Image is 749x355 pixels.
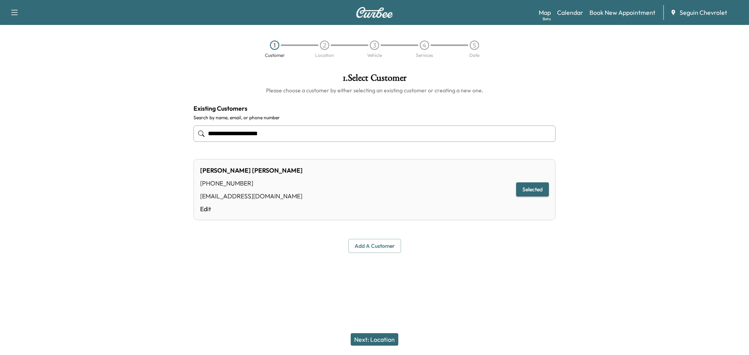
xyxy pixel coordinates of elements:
div: 4 [420,41,429,50]
span: Seguin Chevrolet [680,8,727,17]
button: Selected [516,182,549,197]
h1: 1 . Select Customer [193,73,556,87]
a: Calendar [557,8,583,17]
div: [EMAIL_ADDRESS][DOMAIN_NAME] [200,191,303,201]
button: Next: Location [351,333,398,346]
div: 2 [320,41,329,50]
div: 1 [270,41,279,50]
a: Edit [200,204,303,214]
div: Services [416,53,433,58]
img: Curbee Logo [356,7,393,18]
h6: Please choose a customer by either selecting an existing customer or creating a new one. [193,87,556,94]
div: [PERSON_NAME] [PERSON_NAME] [200,166,303,175]
div: 3 [370,41,379,50]
h4: Existing Customers [193,104,556,113]
div: Date [469,53,479,58]
div: Vehicle [367,53,382,58]
div: [PHONE_NUMBER] [200,178,303,188]
a: MapBeta [539,8,551,17]
div: 5 [470,41,479,50]
label: Search by name, email, or phone number [193,115,556,121]
div: Beta [543,16,551,22]
div: Location [315,53,334,58]
a: Book New Appointment [589,8,655,17]
button: Add a customer [348,239,401,253]
div: Customer [265,53,285,58]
